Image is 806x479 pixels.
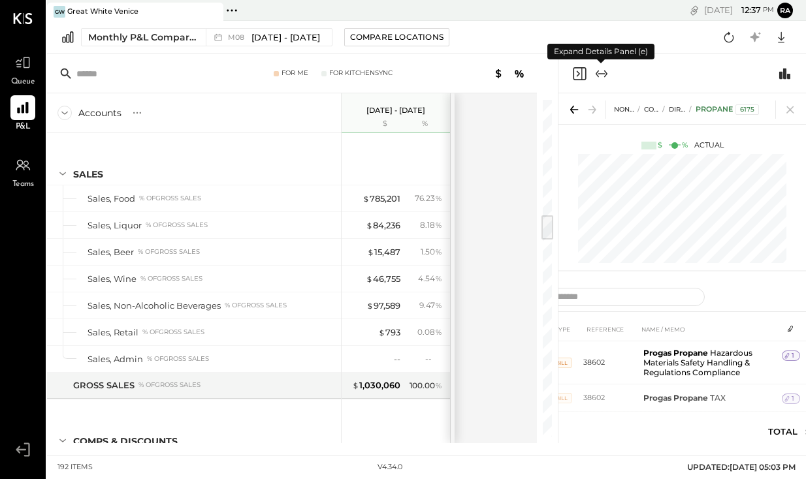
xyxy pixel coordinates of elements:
[552,420,572,431] span: Bill
[696,104,759,115] div: Propane
[88,273,137,285] div: Sales, Wine
[688,3,701,17] div: copy link
[583,384,638,412] td: 38602
[16,121,31,133] span: P&L
[643,420,708,430] b: Progas Propane
[88,193,135,205] div: Sales, Food
[348,119,400,129] div: $
[88,219,142,232] div: Sales, Liquor
[435,193,442,203] span: %
[425,353,442,364] div: --
[228,34,248,41] span: M08
[777,66,793,82] button: Switch to Chart module
[138,247,200,256] div: % of GROSS SALES
[366,106,425,115] p: [DATE] - [DATE]
[435,300,442,310] span: %
[435,380,442,390] span: %
[418,273,442,285] div: 4.54
[552,317,583,341] th: TYPE
[57,462,93,472] div: 192 items
[363,193,370,204] span: $
[88,353,143,365] div: Sales, Admin
[88,300,221,312] div: Sales, Non-Alcoholic Beverages
[641,140,724,151] div: Actual
[366,300,374,311] span: $
[763,5,774,14] span: pm
[142,328,204,337] div: % of GROSS SALES
[1,153,45,191] a: Teams
[146,221,208,230] div: % of GROSS SALES
[638,384,782,412] td: TAX
[378,327,385,337] span: $
[583,317,638,341] th: REFERENCE
[366,273,400,285] div: 46,755
[669,105,773,114] span: Direct Operating Expenses
[643,393,708,403] b: Progas Propane
[735,104,759,115] div: 6175
[735,4,761,16] span: 12 : 37
[638,317,782,341] th: NAME / MEMO
[792,394,794,403] span: 1
[352,380,359,390] span: $
[88,326,138,339] div: Sales, Retail
[378,462,402,472] div: v 4.34.0
[366,300,400,312] div: 97,589
[404,119,446,129] div: %
[415,193,442,204] div: 76.23
[435,219,442,230] span: %
[552,358,572,368] span: Bill
[687,462,796,472] span: UPDATED: [DATE] 05:03 PM
[73,168,103,181] div: SALES
[682,140,688,151] div: %
[638,412,782,439] td: EXCHANGE
[225,301,287,310] div: % of GROSS SALES
[435,246,442,256] span: %
[366,273,373,284] span: $
[11,76,35,88] span: Queue
[1,50,45,88] a: Queue
[350,31,443,42] div: Compare Locations
[88,246,134,258] div: Sales, Beer
[366,220,373,230] span: $
[394,353,400,365] div: --
[419,300,442,311] div: 9.47
[138,380,201,390] div: % of GROSS SALES
[547,44,654,59] div: Expand Details Panel (e)
[88,31,198,44] div: Monthly P&L Comparison
[435,326,442,337] span: %
[658,140,662,151] div: $
[73,435,178,448] div: Comps & Discounts
[78,106,121,119] div: Accounts
[140,274,202,283] div: % of GROSS SALES
[644,105,737,114] span: CONTROLLABLE EXPENSES
[421,246,442,258] div: 1.50
[792,422,794,431] span: 1
[367,247,374,257] span: $
[54,6,65,18] div: GW
[583,341,638,384] td: 38602
[792,351,794,360] span: 1
[12,179,34,191] span: Teams
[777,3,793,18] button: ra
[1,95,45,133] a: P&L
[417,326,442,338] div: 0.08
[638,341,782,384] td: Hazardous Materials Safety Handling & Regulations Compliance
[147,354,209,363] div: % of GROSS SALES
[251,31,320,44] span: [DATE] - [DATE]
[594,66,609,82] button: Expand panel (e)
[73,379,135,392] div: GROSS SALES
[420,219,442,231] div: 8.18
[81,28,332,46] button: Monthly P&L Comparison M08[DATE] - [DATE]
[282,69,308,78] div: For Me
[329,69,393,78] div: For KitchenSync
[704,4,774,16] div: [DATE]
[366,219,400,232] div: 84,236
[378,326,400,339] div: 793
[367,246,400,258] div: 15,487
[643,348,708,358] b: Progas Propane
[352,379,400,392] div: 1,030,060
[139,194,201,203] div: % of GROSS SALES
[67,7,138,17] div: Great White Venice
[410,380,442,392] div: 100.00
[344,28,449,46] button: Compare Locations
